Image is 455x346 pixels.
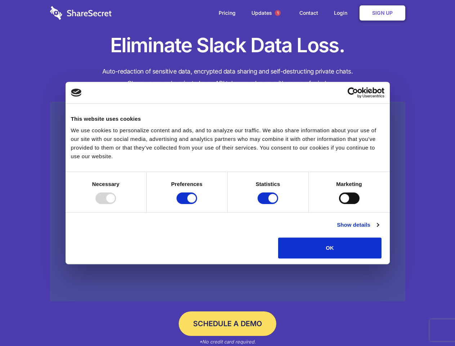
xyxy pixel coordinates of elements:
em: *No credit card required. [199,339,256,345]
a: Schedule a Demo [179,311,276,336]
a: Wistia video thumbnail [50,102,405,302]
img: logo [71,89,82,97]
div: We use cookies to personalize content and ads, and to analyze our traffic. We also share informat... [71,126,384,161]
a: Contact [292,2,325,24]
a: Login [327,2,358,24]
strong: Statistics [256,181,280,187]
strong: Preferences [171,181,202,187]
button: OK [278,238,382,258]
strong: Necessary [92,181,120,187]
strong: Marketing [336,181,362,187]
span: 1 [275,10,281,16]
a: Pricing [211,2,243,24]
h1: Eliminate Slack Data Loss. [50,32,405,58]
div: This website uses cookies [71,115,384,123]
a: Sign Up [360,5,405,21]
img: logo-wordmark-white-trans-d4663122ce5f474addd5e946df7df03e33cb6a1c49d2221995e7729f52c070b2.svg [50,6,112,20]
h4: Auto-redaction of sensitive data, encrypted data sharing and self-destructing private chats. Shar... [50,66,405,89]
a: Usercentrics Cookiebot - opens in a new window [321,87,384,98]
a: Show details [337,221,379,229]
